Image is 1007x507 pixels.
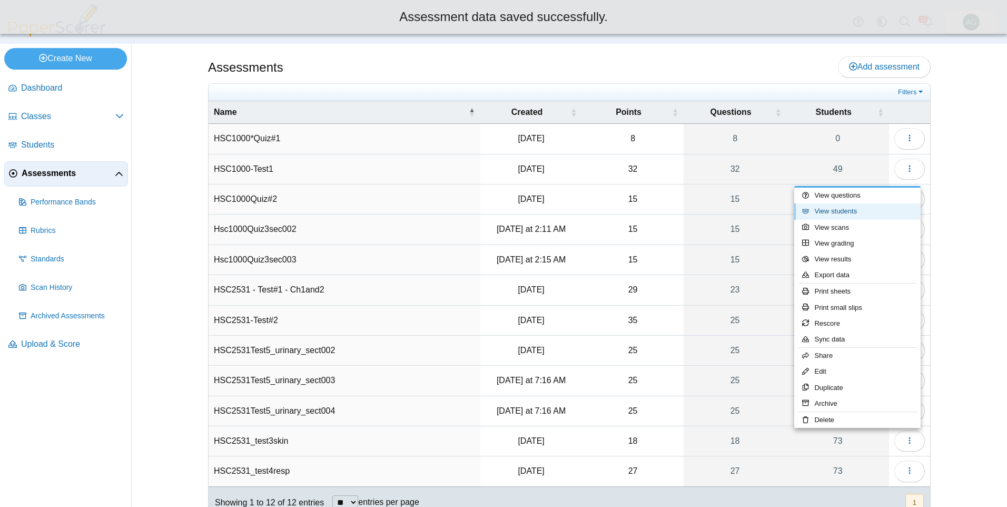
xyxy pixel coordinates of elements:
a: 25 [684,366,787,395]
time: Oct 6, 2025 at 11:06 AM [518,346,544,355]
a: Scan History [15,275,128,300]
a: View questions [794,188,921,203]
a: Performance Bands [15,190,128,215]
time: Oct 8, 2025 at 7:16 AM [497,406,566,415]
span: Name : Activate to invert sorting [469,107,475,118]
a: 73 [786,426,889,456]
a: Assessments [4,161,128,187]
td: 27 [582,456,683,486]
a: Print small slips [794,300,921,316]
td: HSC2531_test4resp [209,456,480,486]
a: 23 [786,396,889,426]
span: Created [486,106,569,118]
time: Sep 16, 2025 at 8:57 PM [518,316,544,325]
time: Sep 7, 2025 at 1:03 PM [518,285,544,294]
td: HSC1000*Quiz#1 [209,124,480,154]
td: Hsc1000Quiz3sec002 [209,214,480,245]
td: HSC2531Test5_urinary_sect002 [209,336,480,366]
span: Upload & Score [21,338,124,350]
td: 15 [582,245,683,275]
a: 25 [684,396,787,426]
a: Archived Assessments [15,304,128,329]
td: 15 [582,214,683,245]
a: 49 [786,154,889,184]
a: 25 [684,306,787,335]
a: Duplicate [794,380,921,396]
span: Created : Activate to sort [570,107,577,118]
a: Delete [794,412,921,428]
a: 52 [786,306,889,335]
time: Oct 9, 2025 at 2:11 AM [497,225,566,233]
a: Rubrics [15,218,128,243]
a: Rescore [794,316,921,331]
td: HSC1000-Test1 [209,154,480,184]
a: 15 [684,214,787,244]
td: 25 [582,366,683,396]
a: Classes [4,104,128,130]
span: Assessments [22,168,115,179]
a: Students [4,133,128,158]
a: Share [794,348,921,364]
time: Sep 16, 2025 at 11:13 PM [518,194,544,203]
a: 73 [786,456,889,486]
span: Name [214,106,467,118]
td: 25 [582,336,683,366]
h1: Assessments [208,58,283,76]
a: PaperScorer [4,29,110,38]
td: 32 [582,154,683,184]
span: Performance Bands [31,197,124,208]
span: Scan History [31,282,124,293]
a: Sync data [794,331,921,347]
a: View results [794,251,921,267]
span: Students [21,139,124,151]
td: Hsc1000Quiz3sec003 [209,245,480,275]
a: 20 [786,336,889,365]
td: 25 [582,396,683,426]
a: Upload & Score [4,332,128,357]
span: Points [587,106,669,118]
a: 8 [684,124,787,153]
span: Dashboard [21,82,124,94]
a: 15 [684,184,787,214]
span: Questions [689,106,773,118]
a: 78 [786,275,889,305]
a: Create New [4,48,127,69]
a: Dashboard [4,76,128,101]
time: Oct 9, 2025 at 2:15 AM [497,255,566,264]
span: Add assessment [849,62,920,71]
a: 25 [684,336,787,365]
td: HSC2531 - Test#1 - Ch1and2 [209,275,480,305]
span: Students [792,106,875,118]
a: Filters [895,87,927,97]
a: Archive [794,396,921,412]
span: Students : Activate to sort [877,107,884,118]
label: entries per page [358,498,419,506]
td: HSC1000Quiz#2 [209,184,480,214]
a: Export data [794,267,921,283]
a: 23 [684,275,787,305]
td: 29 [582,275,683,305]
td: HSC2531-Test#2 [209,306,480,336]
td: 35 [582,306,683,336]
a: View scans [794,220,921,236]
a: Print sheets [794,284,921,299]
a: 0 [786,366,889,395]
a: 27 [684,456,787,486]
div: Assessment data saved successfully. [8,8,999,26]
time: Oct 1, 2025 at 10:26 AM [518,436,544,445]
td: HSC2531Test5_urinary_sect003 [209,366,480,396]
a: 32 [684,154,787,184]
a: 0 [786,124,889,153]
span: Standards [31,254,124,265]
a: 0 [786,245,889,275]
td: 18 [582,426,683,456]
span: Rubrics [31,226,124,236]
a: View students [794,203,921,219]
td: 15 [582,184,683,214]
a: Add assessment [838,56,931,77]
a: 60 [786,184,889,214]
span: Questions : Activate to sort [775,107,781,118]
a: View grading [794,236,921,251]
td: HSC2531Test5_urinary_sect004 [209,396,480,426]
time: Sep 1, 2025 at 5:37 PM [518,134,544,143]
